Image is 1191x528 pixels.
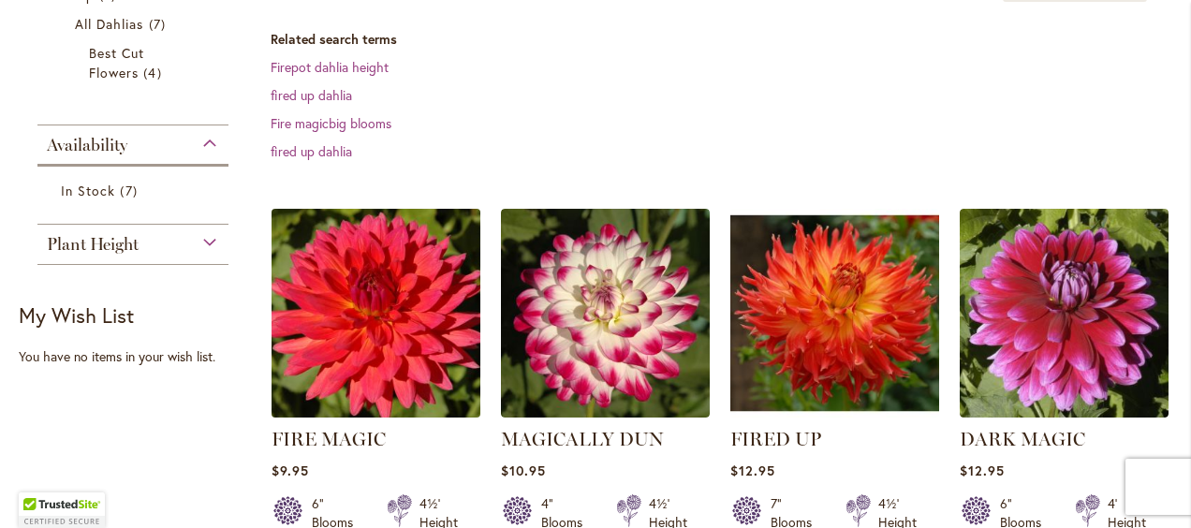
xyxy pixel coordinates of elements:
a: Best Cut Flowers [89,43,182,82]
span: $9.95 [272,462,309,479]
dt: Related search terms [271,30,1172,49]
span: 4 [143,63,166,82]
strong: My Wish List [19,301,134,329]
span: $10.95 [501,462,546,479]
iframe: Launch Accessibility Center [14,462,66,514]
a: MAGICALLY DUN [501,428,664,450]
span: Best Cut Flowers [89,44,144,81]
a: Fire magicbig blooms [271,114,391,132]
img: FIRE MAGIC [266,204,485,423]
img: DARK MAGIC [960,209,1169,418]
a: FIRED UP [730,403,939,421]
a: FIRE MAGIC [272,403,480,421]
span: All Dahlias [75,15,144,33]
a: DARK MAGIC [960,428,1085,450]
a: FIRED UP [730,428,821,450]
a: All Dahlias [75,14,196,34]
span: 7 [120,181,141,200]
a: DARK MAGIC [960,403,1169,421]
span: $12.95 [960,462,1005,479]
a: fired up dahlia [271,142,352,160]
a: Firepot dahlia height [271,58,389,76]
a: In Stock 7 [61,181,210,200]
a: fired up dahlia [271,86,352,104]
div: You have no items in your wish list. [19,347,259,366]
a: MAGICALLY DUN [501,403,710,421]
span: 7 [149,14,170,34]
span: Plant Height [47,234,139,255]
img: MAGICALLY DUN [501,209,710,418]
span: In Stock [61,182,115,199]
span: Availability [47,135,127,155]
a: FIRE MAGIC [272,428,386,450]
span: $12.95 [730,462,775,479]
img: FIRED UP [730,209,939,418]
